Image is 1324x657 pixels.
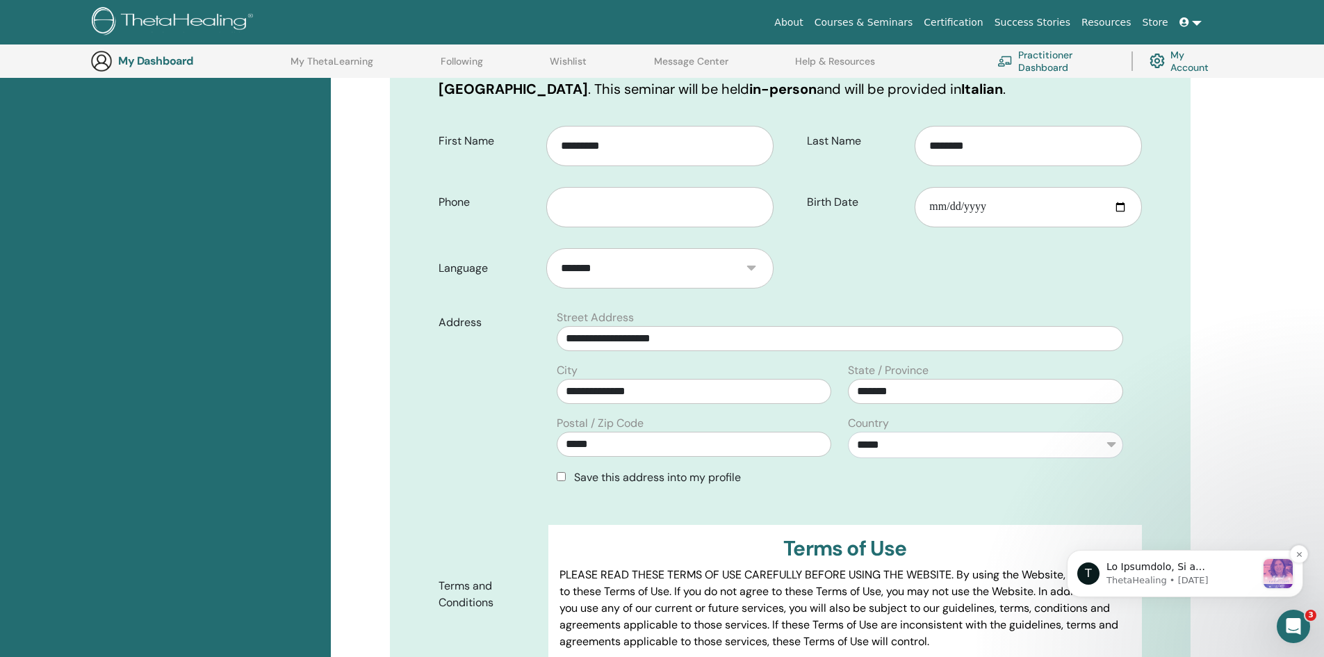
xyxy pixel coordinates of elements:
[796,128,915,154] label: Last Name
[574,470,741,485] span: Save this address into my profile
[848,362,929,379] label: State / Province
[654,56,728,78] a: Message Center
[92,7,258,38] img: logo.png
[559,567,1130,650] p: PLEASE READ THESE TERMS OF USE CAREFULLY BEFORE USING THE WEBSITE. By using the Website, you agre...
[795,56,875,78] a: Help & Resources
[439,58,1142,99] p: You are registering for on in . This seminar will be held and will be provided in .
[118,54,257,67] h3: My Dashboard
[989,10,1076,35] a: Success Stories
[557,362,578,379] label: City
[997,56,1013,67] img: chalkboard-teacher.svg
[428,255,547,282] label: Language
[961,80,1003,98] b: Italian
[1150,50,1165,72] img: cog.svg
[1277,610,1310,643] iframe: Intercom live chat
[428,189,547,216] label: Phone
[21,88,257,135] div: message notification from ThetaHealing, 24w ago. Hi Francesco, As a ThetaHealing Practitioner and...
[291,56,373,78] a: My ThetaLearning
[749,80,817,98] b: in-person
[441,56,483,78] a: Following
[428,128,547,154] label: First Name
[244,83,262,101] button: Dismiss notification
[428,309,549,336] label: Address
[848,415,889,432] label: Country
[1076,10,1137,35] a: Resources
[550,56,587,78] a: Wishlist
[1137,10,1174,35] a: Store
[997,46,1115,76] a: Practitioner Dashboard
[428,573,549,616] label: Terms and Conditions
[557,415,644,432] label: Postal / Zip Code
[90,50,113,72] img: generic-user-icon.jpg
[1305,610,1316,621] span: 3
[31,100,54,122] div: Profile image for ThetaHealing
[557,309,634,326] label: Street Address
[559,536,1130,561] h3: Terms of Use
[60,98,211,112] p: Lo Ipsumdolo, Si a ConseCtetura Elitseddoeiu tem Incididunt, utlaboreet dolore magna aliquae admi...
[60,112,211,124] p: Message from ThetaHealing, sent 24w ago
[796,189,915,216] label: Birth Date
[918,10,988,35] a: Certification
[809,10,919,35] a: Courses & Seminars
[769,10,808,35] a: About
[439,59,1043,98] b: [GEOGRAPHIC_DATA], [GEOGRAPHIC_DATA]
[1150,46,1220,76] a: My Account
[1046,462,1324,619] iframe: Intercom notifications message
